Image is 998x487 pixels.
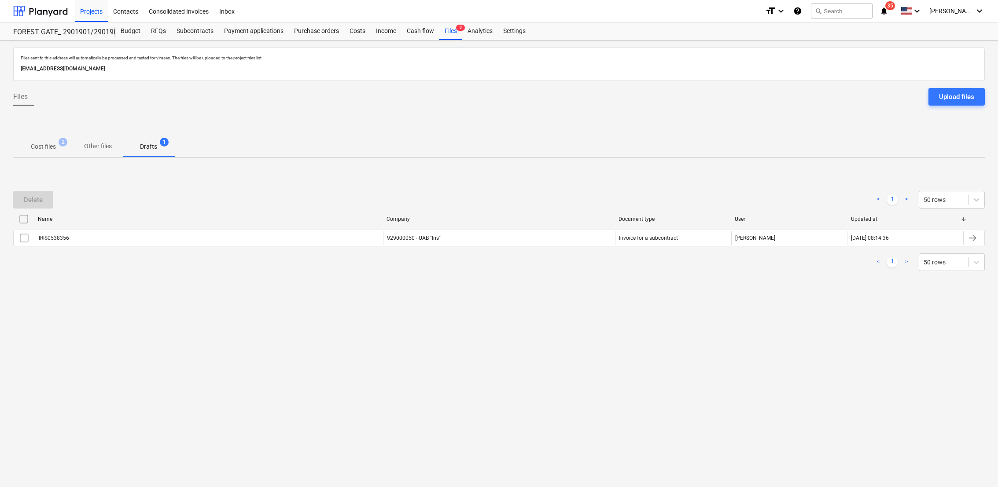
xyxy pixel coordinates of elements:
[912,6,922,16] i: keyboard_arrow_down
[13,28,105,37] div: FOREST GATE_ 2901901/2901902/2901903
[31,142,56,151] p: Cost files
[371,22,401,40] a: Income
[851,235,889,241] div: [DATE] 08:14:36
[885,1,895,10] span: 35
[498,22,531,40] a: Settings
[619,235,678,241] div: Invoice for a subcontract
[115,22,146,40] a: Budget
[929,7,973,15] span: [PERSON_NAME]
[765,6,776,16] i: format_size
[21,64,977,73] p: [EMAIL_ADDRESS][DOMAIN_NAME]
[954,445,998,487] iframe: Chat Widget
[887,257,898,267] a: Page 1 is your current page
[851,216,960,222] div: Updated at
[619,216,728,222] div: Document type
[59,138,67,146] span: 2
[140,142,157,151] p: Drafts
[456,25,465,31] span: 2
[289,22,344,40] a: Purchase orders
[84,142,112,151] p: Other files
[21,55,977,61] p: Files sent to this address will automatically be processed and tested for viruses. The files will...
[811,4,873,18] button: Search
[401,22,439,40] a: Cash flow
[39,235,69,241] div: IRIS0538356
[887,194,898,205] a: Page 1 is your current page
[160,138,169,146] span: 1
[793,6,802,16] i: Knowledge base
[873,194,884,205] a: Previous page
[344,22,371,40] a: Costs
[928,88,985,106] button: Upload files
[38,216,379,222] div: Name
[901,257,912,267] a: Next page
[815,7,822,15] span: search
[974,6,985,16] i: keyboard_arrow_down
[462,22,498,40] a: Analytics
[873,257,884,267] a: Previous page
[146,22,171,40] a: RFQs
[387,216,612,222] div: Company
[731,231,847,245] div: [PERSON_NAME]
[939,91,974,103] div: Upload files
[383,231,615,245] div: 929000050 - UAB "Iris"
[219,22,289,40] a: Payment applications
[901,194,912,205] a: Next page
[880,6,888,16] i: notifications
[13,92,28,102] span: Files
[439,22,462,40] div: Files
[171,22,219,40] a: Subcontracts
[735,216,844,222] div: User
[776,6,786,16] i: keyboard_arrow_down
[439,22,462,40] a: Files2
